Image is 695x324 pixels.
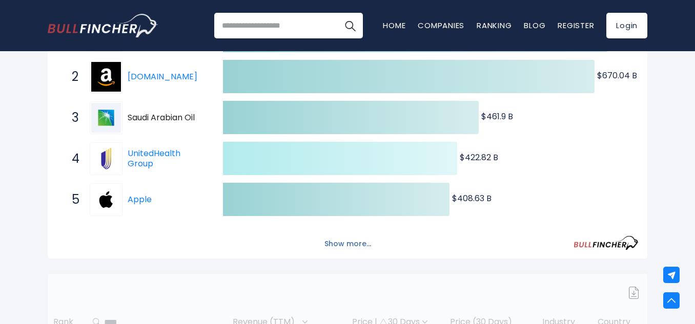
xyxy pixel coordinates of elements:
a: Amazon.com [90,60,128,93]
a: Ranking [477,20,512,31]
a: Home [383,20,405,31]
a: Blog [524,20,545,31]
a: Apple [90,183,128,216]
a: Login [606,13,647,38]
a: UnitedHealth Group [90,142,128,175]
a: Apple [128,193,152,205]
img: Saudi Arabian Oil [91,103,121,133]
span: 4 [67,150,77,167]
text: $408.63 B [452,192,492,204]
a: Companies [418,20,464,31]
span: Saudi Arabian Oil [128,113,205,123]
button: Search [337,13,363,38]
text: $422.82 B [460,152,498,163]
span: 2 [67,68,77,85]
img: UnitedHealth Group [91,144,121,174]
span: 5 [67,191,77,208]
span: 3 [67,109,77,126]
img: Apple [91,185,121,214]
a: [DOMAIN_NAME] [128,71,197,82]
a: UnitedHealth Group [128,147,180,170]
button: Show more... [318,235,377,252]
a: Register [558,20,594,31]
text: $670.04 B [597,70,637,81]
text: $461.9 B [481,111,513,122]
img: Bullfincher logo [48,14,158,37]
img: Amazon.com [91,62,121,92]
a: Go to homepage [48,14,158,37]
